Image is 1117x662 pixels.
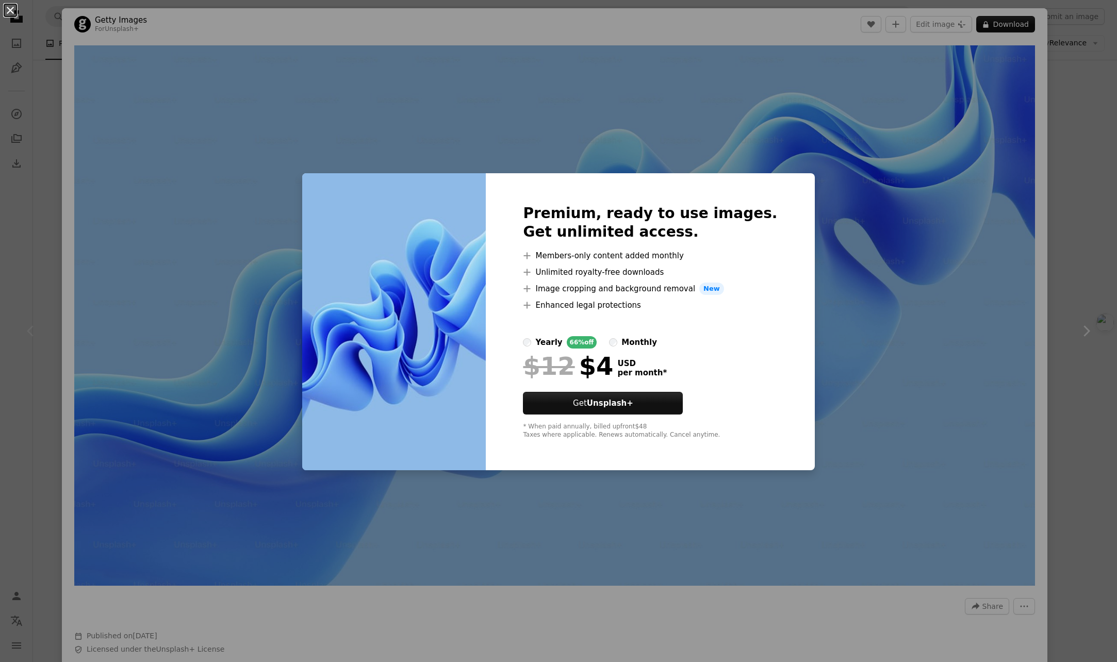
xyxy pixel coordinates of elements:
div: * When paid annually, billed upfront $48 Taxes where applicable. Renews automatically. Cancel any... [523,423,777,439]
input: yearly66%off [523,338,531,346]
div: yearly [535,336,562,349]
li: Enhanced legal protections [523,299,777,311]
li: Members-only content added monthly [523,250,777,262]
span: New [699,283,724,295]
span: USD [617,359,667,368]
div: 66% off [567,336,597,349]
h2: Premium, ready to use images. Get unlimited access. [523,204,777,241]
span: per month * [617,368,667,377]
button: GetUnsplash+ [523,392,683,415]
span: $12 [523,353,574,379]
li: Image cropping and background removal [523,283,777,295]
li: Unlimited royalty-free downloads [523,266,777,278]
div: monthly [621,336,657,349]
input: monthly [609,338,617,346]
strong: Unsplash+ [587,399,633,408]
img: premium_photo-1681400745727-c69f8e47f524 [302,173,486,470]
div: $4 [523,353,613,379]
